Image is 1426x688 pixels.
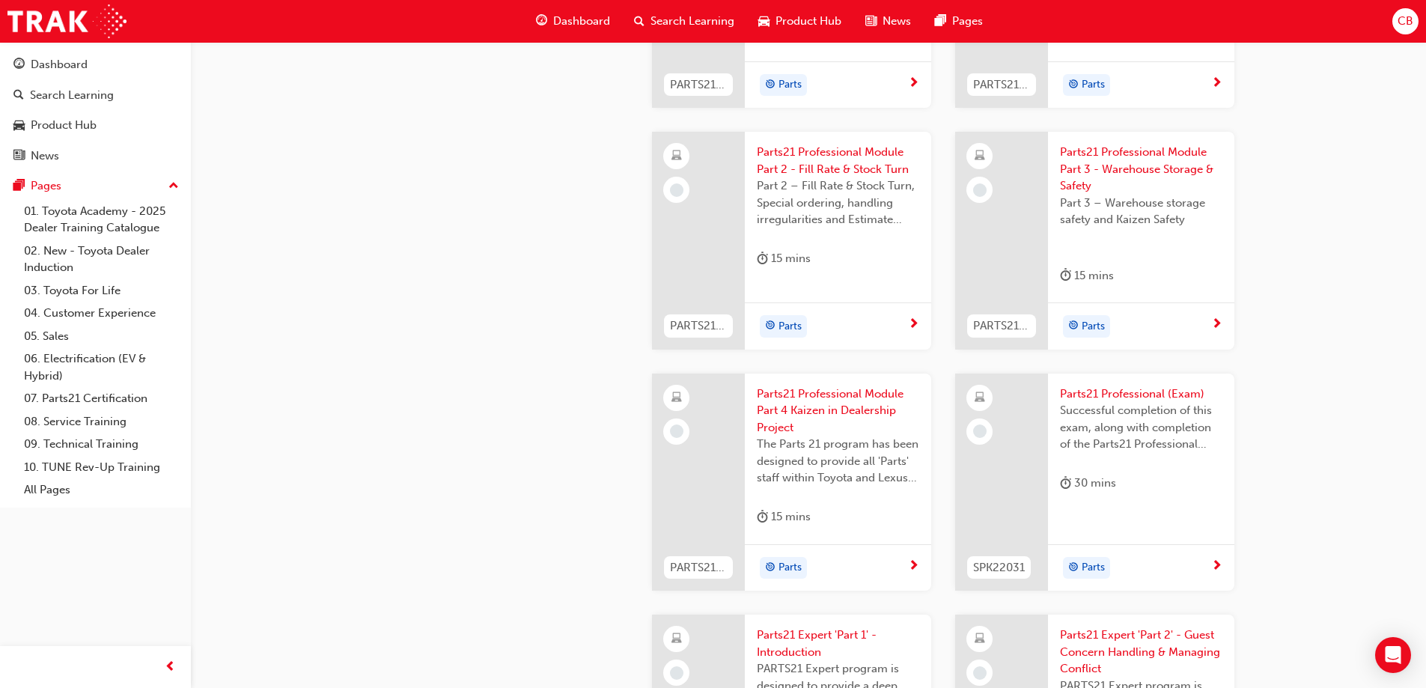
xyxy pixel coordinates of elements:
[973,317,1030,335] span: PARTS21_PROFPART3_0923_EL
[670,183,683,197] span: learningRecordVerb_NONE-icon
[1211,318,1222,332] span: next-icon
[652,374,931,591] a: PARTS21_PROFPART4_0923_ELParts21 Professional Module Part 4 Kaizen in Dealership ProjectThe Parts...
[18,410,185,433] a: 08. Service Training
[1068,558,1079,578] span: target-icon
[670,424,683,438] span: learningRecordVerb_NONE-icon
[758,12,770,31] span: car-icon
[6,82,185,109] a: Search Learning
[973,76,1030,94] span: PARTS21_PROFPART1_0923_EL
[1060,402,1222,453] span: Successful completion of this exam, along with completion of the Parts21 Professional eLearning m...
[536,12,547,31] span: guage-icon
[778,559,802,576] span: Parts
[7,4,127,38] img: Trak
[670,76,727,94] span: PARTS21_2CADVVC_0522_EL
[1060,144,1222,195] span: Parts21 Professional Module Part 3 - Warehouse Storage & Safety
[883,13,911,30] span: News
[13,89,24,103] span: search-icon
[973,424,987,438] span: learningRecordVerb_NONE-icon
[765,317,776,336] span: target-icon
[18,387,185,410] a: 07. Parts21 Certification
[650,13,734,30] span: Search Learning
[524,6,622,37] a: guage-iconDashboard
[908,318,919,332] span: next-icon
[18,302,185,325] a: 04. Customer Experience
[18,325,185,348] a: 05. Sales
[6,112,185,139] a: Product Hub
[18,240,185,279] a: 02. New - Toyota Dealer Induction
[778,318,802,335] span: Parts
[1068,76,1079,95] span: target-icon
[757,627,919,660] span: Parts21 Expert 'Part 1' - Introduction
[765,558,776,578] span: target-icon
[776,13,841,30] span: Product Hub
[31,177,61,195] div: Pages
[955,132,1234,350] a: PARTS21_PROFPART3_0923_ELParts21 Professional Module Part 3 - Warehouse Storage & SafetyPart 3 – ...
[757,177,919,228] span: Part 2 – Fill Rate & Stock Turn, Special ordering, handling irregularities and Estimate Time of A...
[935,12,946,31] span: pages-icon
[973,666,987,680] span: learningRecordVerb_NONE-icon
[670,317,727,335] span: PARTS21_PROFPART2_0923_EL
[1060,267,1071,285] span: duration-icon
[1060,627,1222,678] span: Parts21 Expert 'Part 2' - Guest Concern Handling & Managing Conflict
[865,12,877,31] span: news-icon
[746,6,853,37] a: car-iconProduct Hub
[6,48,185,172] button: DashboardSearch LearningProduct HubNews
[18,456,185,479] a: 10. TUNE Rev-Up Training
[670,559,727,576] span: PARTS21_PROFPART4_0923_EL
[18,279,185,302] a: 03. Toyota For Life
[30,87,114,104] div: Search Learning
[18,478,185,502] a: All Pages
[18,433,185,456] a: 09. Technical Training
[18,200,185,240] a: 01. Toyota Academy - 2025 Dealer Training Catalogue
[1082,76,1105,94] span: Parts
[975,389,985,408] span: learningResourceType_ELEARNING-icon
[923,6,995,37] a: pages-iconPages
[13,180,25,193] span: pages-icon
[553,13,610,30] span: Dashboard
[1068,317,1079,336] span: target-icon
[757,508,811,526] div: 15 mins
[671,389,682,408] span: learningResourceType_ELEARNING-icon
[853,6,923,37] a: news-iconNews
[1082,318,1105,335] span: Parts
[6,142,185,170] a: News
[908,560,919,573] span: next-icon
[1211,77,1222,91] span: next-icon
[765,76,776,95] span: target-icon
[973,559,1025,576] span: SPK22031
[955,374,1234,591] a: SPK22031Parts21 Professional (Exam)Successful completion of this exam, along with completion of t...
[6,172,185,200] button: Pages
[1375,637,1411,673] div: Open Intercom Messenger
[975,147,985,166] span: learningResourceType_ELEARNING-icon
[757,249,811,268] div: 15 mins
[757,386,919,436] span: Parts21 Professional Module Part 4 Kaizen in Dealership Project
[1211,560,1222,573] span: next-icon
[1060,386,1222,403] span: Parts21 Professional (Exam)
[671,147,682,166] span: learningResourceType_ELEARNING-icon
[757,508,768,526] span: duration-icon
[31,56,88,73] div: Dashboard
[634,12,645,31] span: search-icon
[13,119,25,133] span: car-icon
[622,6,746,37] a: search-iconSearch Learning
[13,150,25,163] span: news-icon
[652,132,931,350] a: PARTS21_PROFPART2_0923_ELParts21 Professional Module Part 2 - Fill Rate & Stock TurnPart 2 – Fill...
[165,658,176,677] span: prev-icon
[1060,195,1222,228] span: Part 3 – Warehouse storage safety and Kaizen Safety
[18,347,185,387] a: 06. Electrification (EV & Hybrid)
[168,177,179,196] span: up-icon
[973,183,987,197] span: learningRecordVerb_NONE-icon
[1392,8,1419,34] button: CB
[671,630,682,649] span: learningResourceType_ELEARNING-icon
[952,13,983,30] span: Pages
[1082,559,1105,576] span: Parts
[908,77,919,91] span: next-icon
[1060,267,1114,285] div: 15 mins
[1060,474,1071,493] span: duration-icon
[6,51,185,79] a: Dashboard
[757,249,768,268] span: duration-icon
[757,436,919,487] span: The Parts 21 program has been designed to provide all 'Parts' staff within Toyota and Lexus Deale...
[757,144,919,177] span: Parts21 Professional Module Part 2 - Fill Rate & Stock Turn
